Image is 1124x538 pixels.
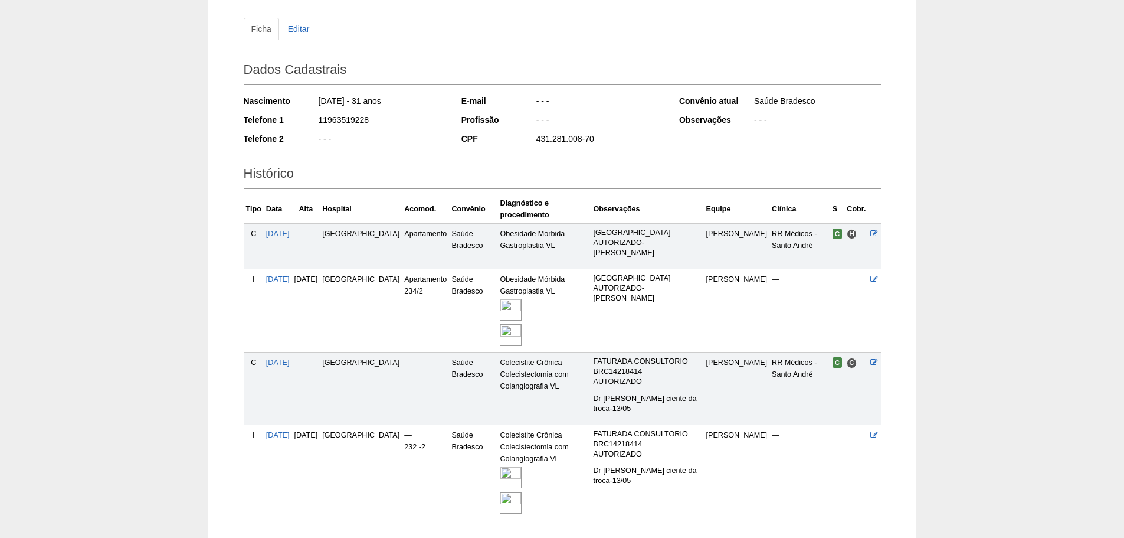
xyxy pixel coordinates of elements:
[461,114,535,126] div: Profissão
[246,429,261,441] div: I
[679,114,753,126] div: Observações
[449,425,497,520] td: Saúde Bradesco
[594,228,702,258] p: [GEOGRAPHIC_DATA] AUTORIZADO- [PERSON_NAME]
[594,357,702,387] p: FATURADA CONSULTORIO BRC14218414 AUTORIZADO
[402,223,449,269] td: Apartamento
[449,223,497,269] td: Saúde Bradesco
[317,114,445,129] div: 11963519228
[449,353,497,425] td: Saúde Bradesco
[497,195,591,224] th: Diagnóstico e procedimento
[317,95,445,110] div: [DATE] - 31 anos
[594,429,702,459] p: FATURADA CONSULTORIO BRC14218414 AUTORIZADO
[847,229,857,239] span: Hospital
[847,358,857,368] span: Consultório
[264,195,292,224] th: Data
[833,357,843,368] span: Confirmada
[753,95,881,110] div: Saúde Bradesco
[246,357,261,369] div: C
[594,273,702,304] p: [GEOGRAPHIC_DATA] AUTORIZADO- [PERSON_NAME]
[244,114,317,126] div: Telefone 1
[266,431,290,439] a: [DATE]
[830,195,845,224] th: S
[294,275,318,283] span: [DATE]
[704,223,770,269] td: [PERSON_NAME]
[266,275,290,283] a: [DATE]
[769,195,830,224] th: Clínica
[320,425,402,520] td: [GEOGRAPHIC_DATA]
[535,133,663,148] div: 431.281.008-70
[244,18,279,40] a: Ficha
[266,230,290,238] a: [DATE]
[461,95,535,107] div: E-mail
[753,114,881,129] div: - - -
[461,133,535,145] div: CPF
[535,114,663,129] div: - - -
[769,425,830,520] td: —
[535,95,663,110] div: - - -
[266,358,290,367] a: [DATE]
[704,269,770,353] td: [PERSON_NAME]
[449,269,497,353] td: Saúde Bradesco
[244,95,317,107] div: Nascimento
[844,195,868,224] th: Cobr.
[679,95,753,107] div: Convênio atual
[402,425,449,520] td: — 232 -2
[244,162,881,189] h2: Histórico
[292,195,320,224] th: Alta
[704,353,770,425] td: [PERSON_NAME]
[320,269,402,353] td: [GEOGRAPHIC_DATA]
[320,353,402,425] td: [GEOGRAPHIC_DATA]
[292,353,320,425] td: —
[497,425,591,520] td: Colecistite Crônica Colecistectomia com Colangiografia VL
[704,425,770,520] td: [PERSON_NAME]
[497,223,591,269] td: Obesidade Mórbida Gastroplastia VL
[594,466,702,486] p: Dr [PERSON_NAME] ciente da troca-13/05
[402,353,449,425] td: —
[246,273,261,285] div: I
[591,195,704,224] th: Observações
[497,353,591,425] td: Colecistite Crônica Colecistectomia com Colangiografia VL
[833,229,843,239] span: Confirmada
[320,195,402,224] th: Hospital
[294,431,318,439] span: [DATE]
[244,195,264,224] th: Tipo
[292,223,320,269] td: —
[320,223,402,269] td: [GEOGRAPHIC_DATA]
[769,223,830,269] td: RR Médicos - Santo André
[769,353,830,425] td: RR Médicos - Santo André
[402,269,449,353] td: Apartamento 234/2
[402,195,449,224] th: Acomod.
[497,269,591,353] td: Obesidade Mórbida Gastroplastia VL
[769,269,830,353] td: —
[244,58,881,85] h2: Dados Cadastrais
[704,195,770,224] th: Equipe
[449,195,497,224] th: Convênio
[280,18,317,40] a: Editar
[317,133,445,148] div: - - -
[244,133,317,145] div: Telefone 2
[594,394,702,414] p: Dr [PERSON_NAME] ciente da troca-13/05
[246,228,261,240] div: C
